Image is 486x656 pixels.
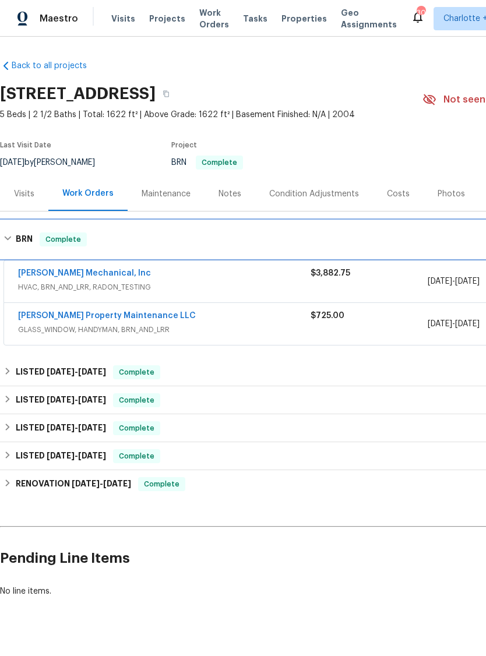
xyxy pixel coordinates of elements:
span: - [47,424,106,432]
span: Geo Assignments [341,7,397,30]
span: Properties [281,13,327,24]
span: [DATE] [47,368,75,376]
span: $3,882.75 [311,269,350,277]
span: Complete [139,478,184,490]
span: [DATE] [428,277,452,285]
div: Maintenance [142,188,191,200]
span: Complete [197,159,242,166]
div: Photos [438,188,465,200]
span: - [428,318,480,330]
span: Tasks [243,15,267,23]
h6: LISTED [16,449,106,463]
span: [DATE] [103,479,131,488]
span: Maestro [40,13,78,24]
span: [DATE] [78,396,106,404]
span: Project [171,142,197,149]
span: Visits [111,13,135,24]
div: 309 [417,7,425,19]
span: Complete [41,234,86,245]
span: [DATE] [428,320,452,328]
div: Costs [387,188,410,200]
span: Complete [114,450,159,462]
span: HVAC, BRN_AND_LRR, RADON_TESTING [18,281,311,293]
a: [PERSON_NAME] Property Maintenance LLC [18,312,196,320]
div: Condition Adjustments [269,188,359,200]
button: Copy Address [156,83,177,104]
h6: LISTED [16,393,106,407]
span: Work Orders [199,7,229,30]
a: [PERSON_NAME] Mechanical, Inc [18,269,151,277]
div: Visits [14,188,34,200]
h6: LISTED [16,421,106,435]
span: [DATE] [455,277,480,285]
span: - [47,396,106,404]
span: Complete [114,394,159,406]
div: Work Orders [62,188,114,199]
span: [DATE] [78,368,106,376]
div: Notes [219,188,241,200]
h6: LISTED [16,365,106,379]
span: Complete [114,366,159,378]
span: - [72,479,131,488]
span: - [428,276,480,287]
span: BRN [171,158,243,167]
span: GLASS_WINDOW, HANDYMAN, BRN_AND_LRR [18,324,311,336]
span: [DATE] [455,320,480,328]
span: $725.00 [311,312,344,320]
span: - [47,452,106,460]
span: Complete [114,422,159,434]
span: [DATE] [47,396,75,404]
h6: BRN [16,232,33,246]
span: Projects [149,13,185,24]
span: [DATE] [47,452,75,460]
span: [DATE] [78,424,106,432]
span: [DATE] [47,424,75,432]
h6: RENOVATION [16,477,131,491]
span: [DATE] [72,479,100,488]
span: [DATE] [78,452,106,460]
span: - [47,368,106,376]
